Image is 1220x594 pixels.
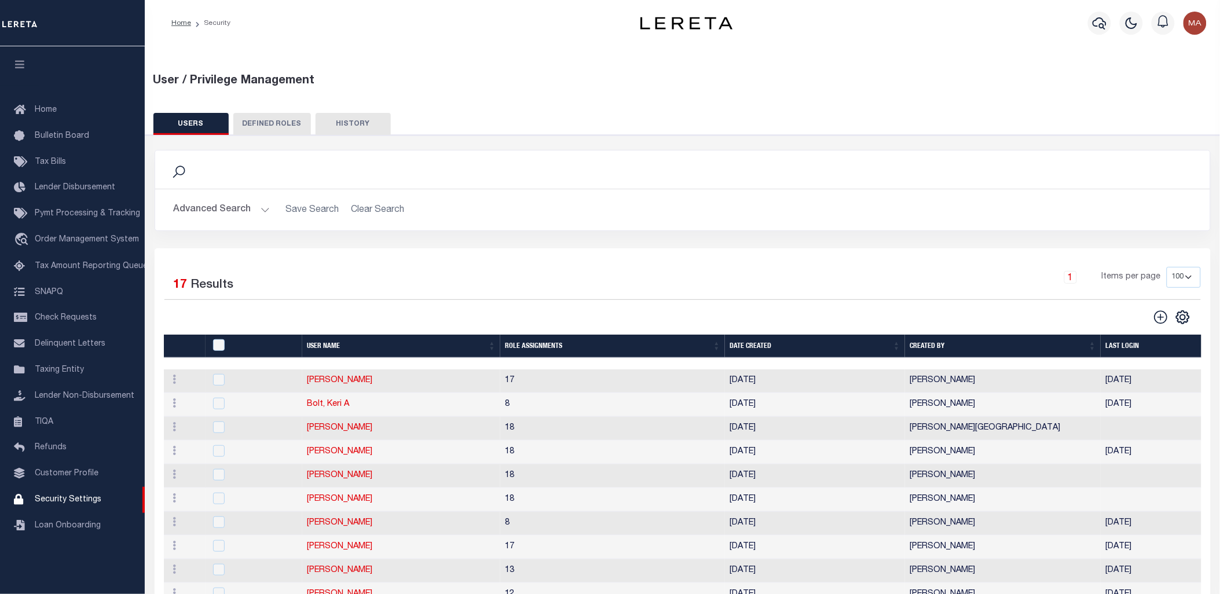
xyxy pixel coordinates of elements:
[500,559,725,583] td: 13
[307,448,372,456] a: [PERSON_NAME]
[1102,271,1161,284] span: Items per page
[640,17,733,30] img: logo-dark.svg
[206,335,302,358] th: UserID
[35,184,115,192] span: Lender Disbursement
[307,400,349,408] a: Bolt, Keri A
[35,314,97,322] span: Check Requests
[500,369,725,393] td: 17
[905,464,1101,488] td: [PERSON_NAME]
[307,542,372,551] a: [PERSON_NAME]
[500,488,725,512] td: 18
[307,424,372,432] a: [PERSON_NAME]
[35,158,66,166] span: Tax Bills
[725,335,905,358] th: Date Created: activate to sort column ascending
[35,210,140,218] span: Pymt Processing & Tracking
[725,512,905,536] td: [DATE]
[307,566,372,574] a: [PERSON_NAME]
[500,335,725,358] th: Role Assignments: activate to sort column ascending
[35,288,63,296] span: SNAPQ
[905,417,1101,441] td: [PERSON_NAME][GEOGRAPHIC_DATA]
[35,443,67,452] span: Refunds
[35,470,98,478] span: Customer Profile
[725,464,905,488] td: [DATE]
[500,417,725,441] td: 18
[307,376,372,384] a: [PERSON_NAME]
[14,233,32,248] i: travel_explore
[500,393,725,417] td: 8
[35,522,101,530] span: Loan Onboarding
[725,488,905,512] td: [DATE]
[233,113,311,135] button: DEFINED ROLES
[725,536,905,559] td: [DATE]
[307,519,372,527] a: [PERSON_NAME]
[725,441,905,464] td: [DATE]
[307,495,372,503] a: [PERSON_NAME]
[905,335,1101,358] th: Created By: activate to sort column ascending
[153,113,229,135] button: USERS
[316,113,391,135] button: HISTORY
[905,512,1101,536] td: [PERSON_NAME]
[171,20,191,27] a: Home
[35,392,134,400] span: Lender Non-Disbursement
[35,262,148,270] span: Tax Amount Reporting Queue
[905,536,1101,559] td: [PERSON_NAME]
[35,417,53,426] span: TIQA
[174,199,270,221] button: Advanced Search
[500,512,725,536] td: 8
[307,471,372,479] a: [PERSON_NAME]
[35,132,89,140] span: Bulletin Board
[725,393,905,417] td: [DATE]
[35,106,57,114] span: Home
[725,559,905,583] td: [DATE]
[500,464,725,488] td: 18
[905,393,1101,417] td: [PERSON_NAME]
[35,366,84,374] span: Taxing Entity
[905,559,1101,583] td: [PERSON_NAME]
[1064,271,1077,284] a: 1
[35,496,101,504] span: Security Settings
[725,369,905,393] td: [DATE]
[500,441,725,464] td: 18
[302,335,500,358] th: User Name: activate to sort column ascending
[191,18,230,28] li: Security
[191,276,234,295] label: Results
[905,488,1101,512] td: [PERSON_NAME]
[725,417,905,441] td: [DATE]
[35,340,105,348] span: Delinquent Letters
[1184,12,1207,35] img: svg+xml;base64,PHN2ZyB4bWxucz0iaHR0cDovL3d3dy53My5vcmcvMjAwMC9zdmciIHBvaW50ZXItZXZlbnRzPSJub25lIi...
[174,279,188,291] span: 17
[905,441,1101,464] td: [PERSON_NAME]
[35,236,139,244] span: Order Management System
[500,536,725,559] td: 17
[905,369,1101,393] td: [PERSON_NAME]
[153,72,1212,90] div: User / Privilege Management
